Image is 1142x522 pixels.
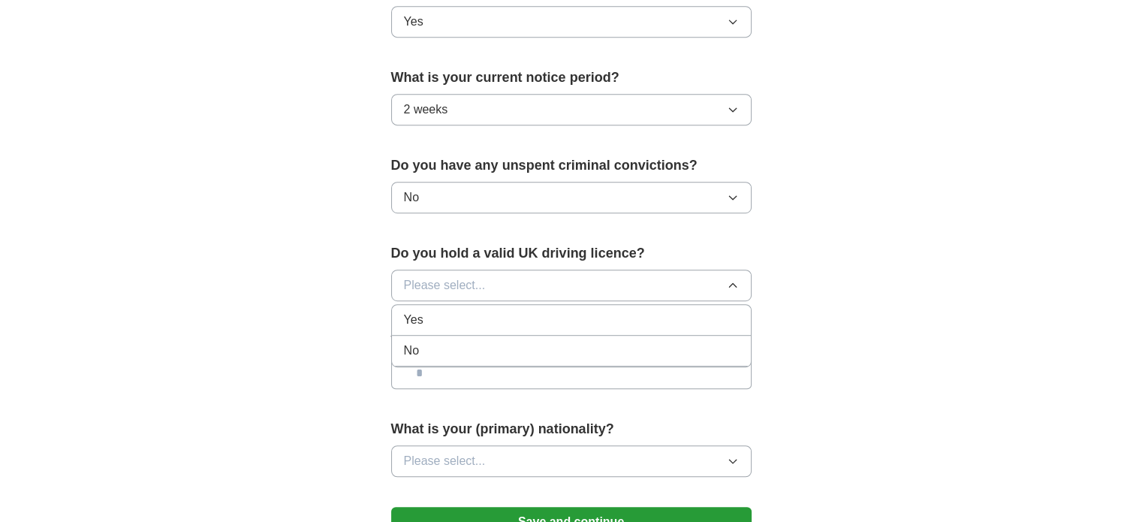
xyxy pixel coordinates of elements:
[404,311,423,329] span: Yes
[404,101,448,119] span: 2 weeks
[404,13,423,31] span: Yes
[391,270,752,301] button: Please select...
[404,342,419,360] span: No
[391,6,752,38] button: Yes
[391,419,752,439] label: What is your (primary) nationality?
[391,445,752,477] button: Please select...
[391,182,752,213] button: No
[391,243,752,264] label: Do you hold a valid UK driving licence?
[391,155,752,176] label: Do you have any unspent criminal convictions?
[404,189,419,207] span: No
[404,452,486,470] span: Please select...
[391,68,752,88] label: What is your current notice period?
[391,94,752,125] button: 2 weeks
[404,276,486,294] span: Please select...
